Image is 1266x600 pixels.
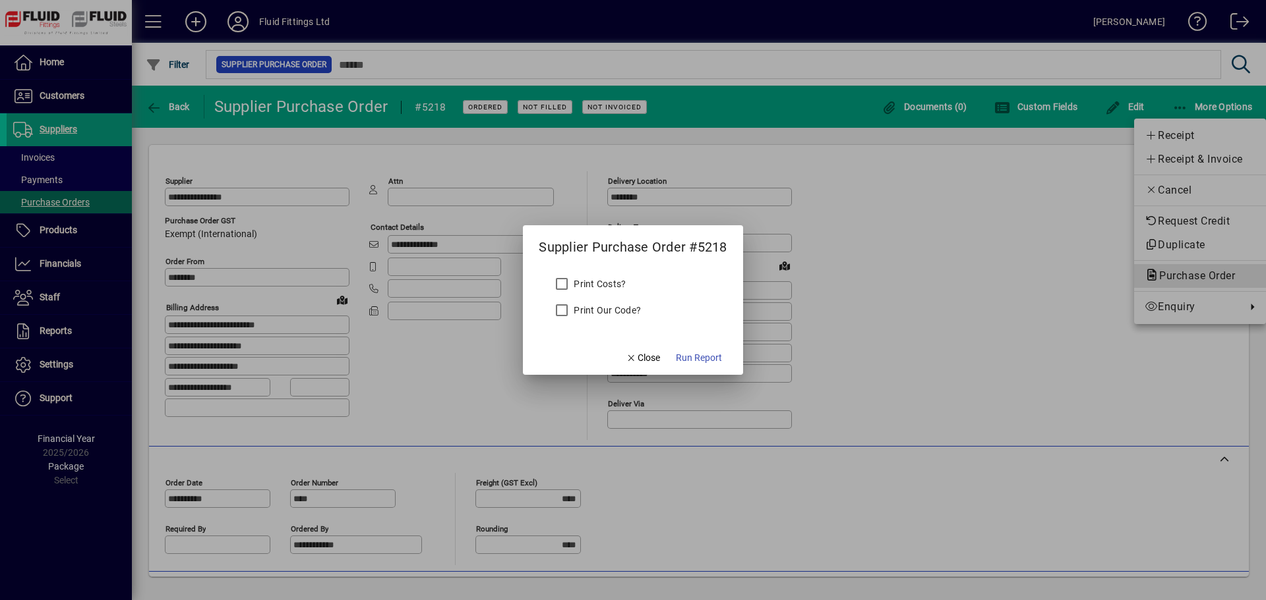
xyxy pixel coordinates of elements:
[676,351,722,365] span: Run Report
[620,346,665,369] button: Close
[671,346,727,369] button: Run Report
[523,225,742,258] h2: Supplier Purchase Order #5218
[571,277,626,290] label: Print Costs?
[626,351,660,365] span: Close
[571,304,641,317] label: Print Our Code?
